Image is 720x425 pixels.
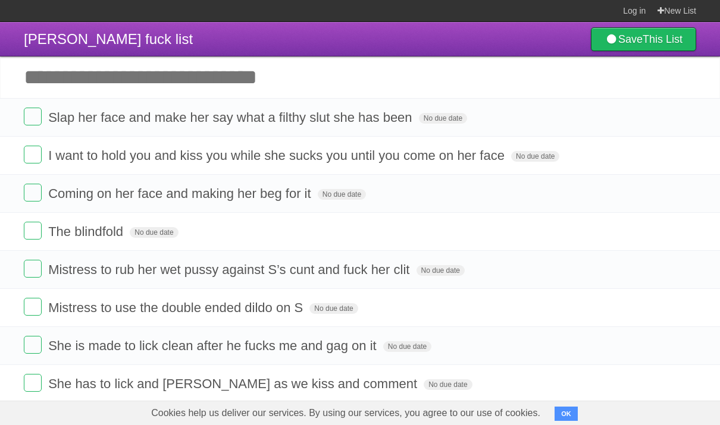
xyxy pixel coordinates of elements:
[130,227,178,238] span: No due date
[24,222,42,240] label: Done
[417,265,465,276] span: No due date
[24,184,42,202] label: Done
[643,33,683,45] b: This List
[309,303,358,314] span: No due date
[318,189,366,200] span: No due date
[48,148,508,163] span: I want to hold you and kiss you while she sucks you until you come on her face
[24,146,42,163] label: Done
[24,374,42,392] label: Done
[511,151,559,162] span: No due date
[24,336,42,354] label: Done
[24,108,42,125] label: Done
[24,298,42,316] label: Done
[48,338,380,353] span: She is made to lick clean after he fucks me and gag on it
[48,376,420,391] span: She has to lick and [PERSON_NAME] as we kiss and comment
[555,407,578,421] button: OK
[48,186,314,201] span: Coming on her face and making her beg for it
[48,300,306,315] span: Mistress to use the double ended dildo on S
[48,262,412,277] span: Mistress to rub her wet pussy against S’s cunt and fuck her clit
[24,260,42,278] label: Done
[48,110,415,125] span: Slap her face and make her say what a filthy slut she has been
[424,379,472,390] span: No due date
[24,31,193,47] span: [PERSON_NAME] fuck list
[48,224,126,239] span: The blindfold
[591,27,696,51] a: SaveThis List
[139,401,552,425] span: Cookies help us deliver our services. By using our services, you agree to our use of cookies.
[383,341,431,352] span: No due date
[419,113,467,124] span: No due date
